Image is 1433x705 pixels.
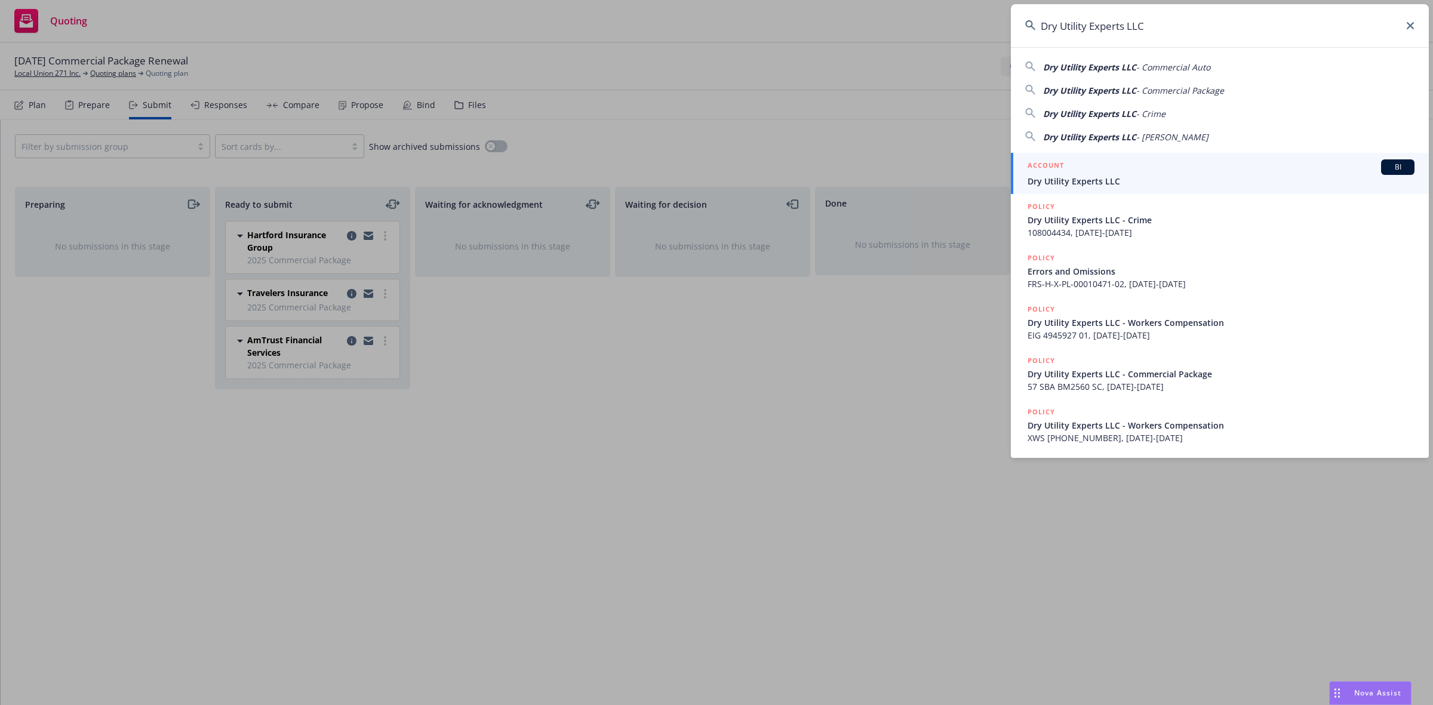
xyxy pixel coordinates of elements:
[1028,380,1414,393] span: 57 SBA BM2560 SC, [DATE]-[DATE]
[1028,265,1414,278] span: Errors and Omissions
[1386,162,1410,173] span: BI
[1028,355,1055,367] h5: POLICY
[1028,159,1064,174] h5: ACCOUNT
[1028,316,1414,329] span: Dry Utility Experts LLC - Workers Compensation
[1011,399,1429,451] a: POLICYDry Utility Experts LLC - Workers CompensationXWS [PHONE_NUMBER], [DATE]-[DATE]
[1011,348,1429,399] a: POLICYDry Utility Experts LLC - Commercial Package57 SBA BM2560 SC, [DATE]-[DATE]
[1028,303,1055,315] h5: POLICY
[1011,153,1429,194] a: ACCOUNTBIDry Utility Experts LLC
[1028,278,1414,290] span: FRS-H-X-PL-00010471-02, [DATE]-[DATE]
[1354,688,1401,698] span: Nova Assist
[1043,85,1136,96] span: Dry Utility Experts LLC
[1136,131,1208,143] span: - [PERSON_NAME]
[1043,131,1136,143] span: Dry Utility Experts LLC
[1136,108,1166,119] span: - Crime
[1136,85,1224,96] span: - Commercial Package
[1028,406,1055,418] h5: POLICY
[1329,681,1412,705] button: Nova Assist
[1028,201,1055,213] h5: POLICY
[1043,108,1136,119] span: Dry Utility Experts LLC
[1136,61,1210,73] span: - Commercial Auto
[1028,175,1414,187] span: Dry Utility Experts LLC
[1330,682,1345,704] div: Drag to move
[1011,245,1429,297] a: POLICYErrors and OmissionsFRS-H-X-PL-00010471-02, [DATE]-[DATE]
[1011,4,1429,47] input: Search...
[1011,297,1429,348] a: POLICYDry Utility Experts LLC - Workers CompensationEIG 4945927 01, [DATE]-[DATE]
[1028,226,1414,239] span: 108004434, [DATE]-[DATE]
[1028,214,1414,226] span: Dry Utility Experts LLC - Crime
[1028,252,1055,264] h5: POLICY
[1028,419,1414,432] span: Dry Utility Experts LLC - Workers Compensation
[1011,194,1429,245] a: POLICYDry Utility Experts LLC - Crime108004434, [DATE]-[DATE]
[1043,61,1136,73] span: Dry Utility Experts LLC
[1028,368,1414,380] span: Dry Utility Experts LLC - Commercial Package
[1028,329,1414,341] span: EIG 4945927 01, [DATE]-[DATE]
[1028,432,1414,444] span: XWS [PHONE_NUMBER], [DATE]-[DATE]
